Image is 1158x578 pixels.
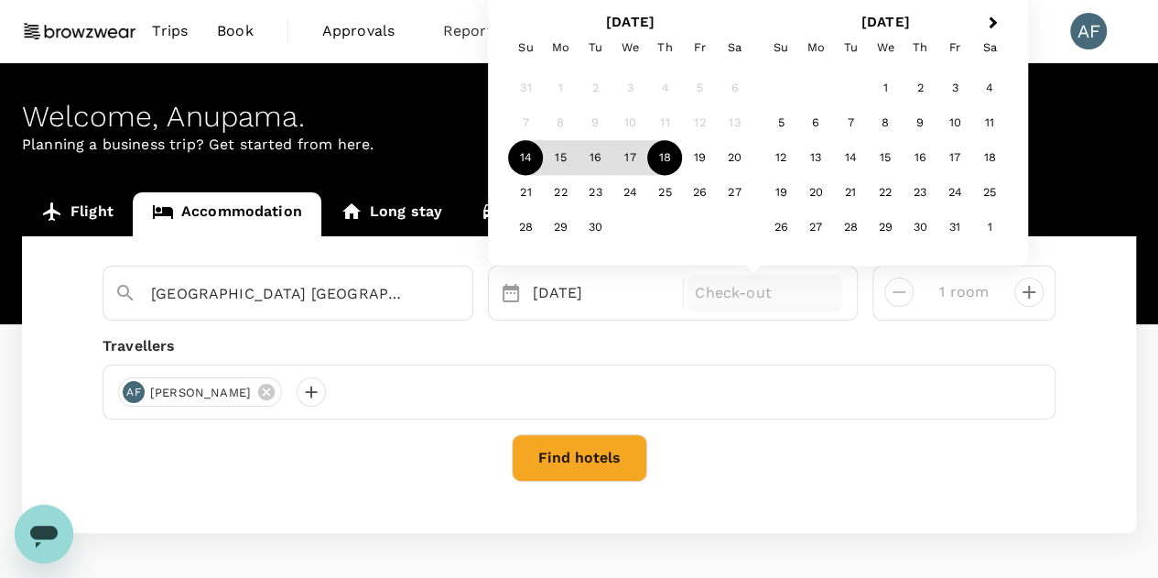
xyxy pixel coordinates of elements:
div: Choose Wednesday, October 1st, 2025 [868,71,903,106]
div: Choose Thursday, October 16th, 2025 [903,141,937,176]
div: Choose Tuesday, October 28th, 2025 [833,211,868,245]
div: Choose Sunday, September 28th, 2025 [508,211,543,245]
div: Wednesday [612,31,647,66]
h2: [DATE] [503,15,758,31]
span: Trips [152,20,188,42]
div: Month September, 2025 [508,71,752,245]
div: Not available Sunday, August 31st, 2025 [508,71,543,106]
div: Choose Tuesday, September 23rd, 2025 [578,176,612,211]
div: Choose Monday, September 29th, 2025 [543,211,578,245]
div: Not available Monday, September 1st, 2025 [543,71,578,106]
div: Saturday [717,31,752,66]
input: Search cities, hotels, work locations [151,279,410,308]
button: Open [460,292,463,296]
div: Choose Saturday, October 25th, 2025 [972,176,1007,211]
div: Choose Monday, October 13th, 2025 [798,141,833,176]
div: Choose Sunday, October 26th, 2025 [763,211,798,245]
div: Choose Thursday, October 23rd, 2025 [903,176,937,211]
div: Choose Saturday, October 18th, 2025 [972,141,1007,176]
div: AF [123,381,145,403]
div: Monday [543,31,578,66]
div: Choose Tuesday, October 21st, 2025 [833,176,868,211]
div: Choose Monday, October 6th, 2025 [798,106,833,141]
button: Next Month [979,10,1009,39]
div: [DATE] [525,275,680,311]
input: Add rooms [928,278,1000,307]
a: Car rental [461,192,603,236]
div: Tuesday [578,31,612,66]
div: Choose Saturday, October 4th, 2025 [972,71,1007,106]
div: Choose Sunday, October 19th, 2025 [763,176,798,211]
div: Choose Friday, October 17th, 2025 [937,141,972,176]
div: Welcome , Anupama . [22,100,1136,134]
div: Choose Friday, October 24th, 2025 [937,176,972,211]
div: Choose Sunday, September 21st, 2025 [508,176,543,211]
div: Tuesday [833,31,868,66]
div: Choose Monday, September 15th, 2025 [543,141,578,176]
div: Choose Thursday, October 9th, 2025 [903,106,937,141]
div: Choose Friday, October 3rd, 2025 [937,71,972,106]
div: Not available Monday, September 8th, 2025 [543,106,578,141]
a: Long stay [321,192,461,236]
div: Choose Monday, October 20th, 2025 [798,176,833,211]
div: Not available Wednesday, September 10th, 2025 [612,106,647,141]
div: Thursday [903,31,937,66]
div: Choose Wednesday, September 17th, 2025 [612,141,647,176]
button: Find hotels [512,434,647,482]
div: Not available Saturday, September 13th, 2025 [717,106,752,141]
div: Choose Friday, September 26th, 2025 [682,176,717,211]
div: Choose Friday, October 10th, 2025 [937,106,972,141]
div: Choose Monday, October 27th, 2025 [798,211,833,245]
button: decrease [1014,278,1044,307]
div: Choose Saturday, October 11th, 2025 [972,106,1007,141]
div: Choose Wednesday, October 29th, 2025 [868,211,903,245]
div: Not available Saturday, September 6th, 2025 [717,71,752,106]
p: Planning a business trip? Get started from here. [22,134,1136,156]
div: Choose Thursday, October 2nd, 2025 [903,71,937,106]
span: Approvals [322,20,414,42]
div: Choose Thursday, September 18th, 2025 [647,141,682,176]
div: Wednesday [868,31,903,66]
div: Choose Monday, September 22nd, 2025 [543,176,578,211]
div: Choose Saturday, September 20th, 2025 [717,141,752,176]
div: Not available Thursday, September 4th, 2025 [647,71,682,106]
div: Not available Friday, September 5th, 2025 [682,71,717,106]
span: [PERSON_NAME] [139,384,262,402]
div: Friday [682,31,717,66]
div: Choose Sunday, October 5th, 2025 [763,106,798,141]
div: Choose Saturday, November 1st, 2025 [972,211,1007,245]
div: Not available Friday, September 12th, 2025 [682,106,717,141]
div: Choose Wednesday, October 8th, 2025 [868,106,903,141]
span: Reports [443,20,501,42]
div: Sunday [508,31,543,66]
div: Not available Wednesday, September 3rd, 2025 [612,71,647,106]
div: Not available Sunday, September 14th, 2025 [508,141,543,176]
div: Choose Tuesday, October 7th, 2025 [833,106,868,141]
div: Choose Saturday, September 27th, 2025 [717,176,752,211]
div: Monday [798,31,833,66]
div: Thursday [647,31,682,66]
div: Sunday [763,31,798,66]
div: Choose Wednesday, September 24th, 2025 [612,176,647,211]
span: Book [217,20,254,42]
div: Choose Thursday, September 25th, 2025 [647,176,682,211]
div: Not available Thursday, September 11th, 2025 [647,106,682,141]
div: AF[PERSON_NAME] [118,377,282,407]
div: Choose Tuesday, September 16th, 2025 [578,141,612,176]
div: Choose Wednesday, October 22nd, 2025 [868,176,903,211]
div: Not available Tuesday, September 2nd, 2025 [578,71,612,106]
div: Saturday [972,31,1007,66]
div: Choose Tuesday, October 14th, 2025 [833,141,868,176]
div: Choose Tuesday, September 30th, 2025 [578,211,612,245]
div: Choose Friday, September 19th, 2025 [682,141,717,176]
div: Not available Sunday, September 7th, 2025 [508,106,543,141]
a: Accommodation [133,192,321,236]
a: Flight [22,192,133,236]
div: Choose Sunday, October 12th, 2025 [763,141,798,176]
iframe: Button to launch messaging window [15,505,73,563]
div: Not available Tuesday, September 9th, 2025 [578,106,612,141]
h2: [DATE] [757,15,1012,31]
p: Check-out [695,282,835,304]
div: Choose Wednesday, October 15th, 2025 [868,141,903,176]
div: AF [1070,13,1107,49]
